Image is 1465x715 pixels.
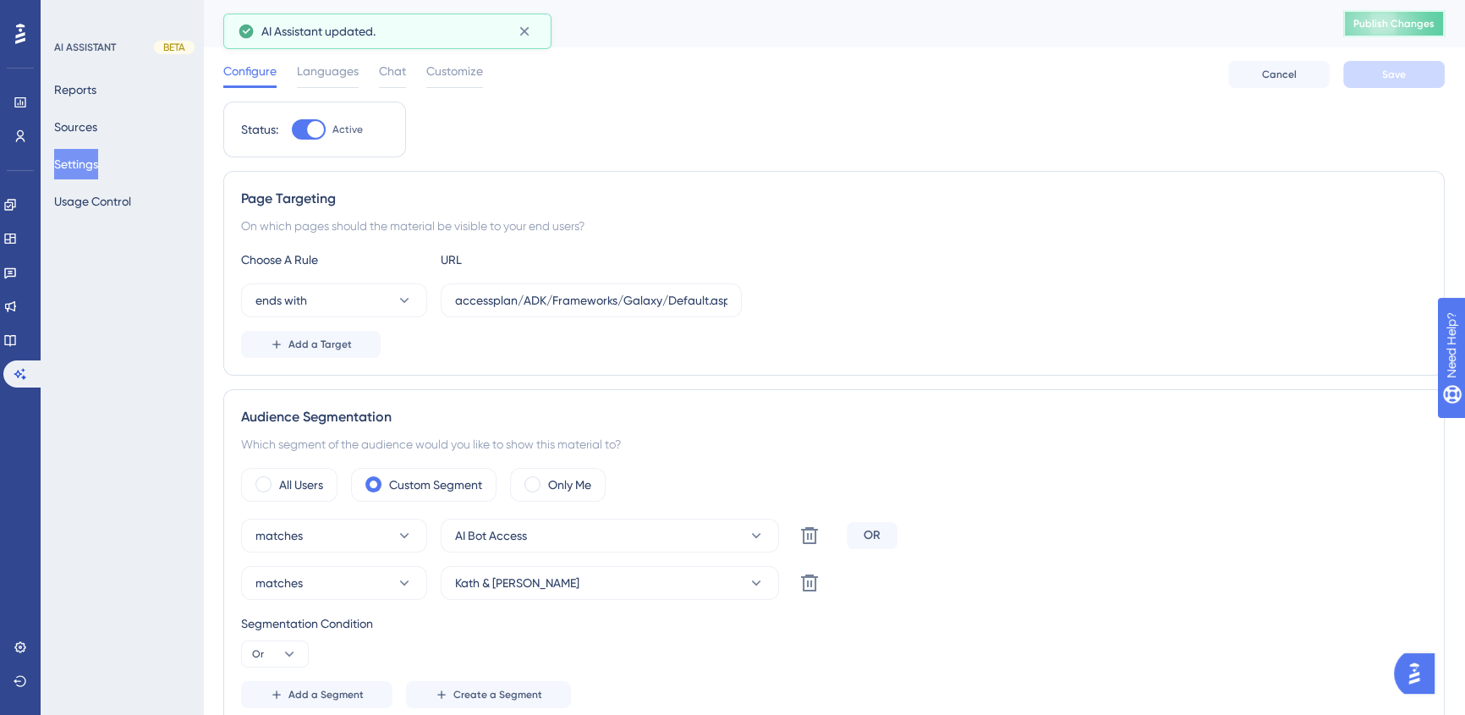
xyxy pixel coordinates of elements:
[548,475,591,495] label: Only Me
[54,74,96,105] button: Reports
[1228,61,1330,88] button: Cancel
[1343,61,1445,88] button: Save
[261,21,376,41] span: AI Assistant updated.
[54,41,116,54] div: AI ASSISTANT
[255,525,303,546] span: matches
[241,216,1427,236] div: On which pages should the material be visible to your end users?
[54,112,97,142] button: Sources
[241,407,1427,427] div: Audience Segmentation
[241,566,427,600] button: matches
[455,291,727,310] input: yourwebsite.com/path
[154,41,195,54] div: BETA
[426,61,483,81] span: Customize
[441,250,627,270] div: URL
[288,688,364,701] span: Add a Segment
[441,566,779,600] button: Kath & [PERSON_NAME]
[255,290,307,311] span: ends with
[1382,68,1406,81] span: Save
[241,641,309,668] button: Or
[223,12,1301,36] div: Settings
[455,573,579,593] span: Kath & [PERSON_NAME]
[379,61,406,81] span: Chat
[241,119,278,140] div: Status:
[54,186,131,217] button: Usage Control
[241,681,392,708] button: Add a Segment
[1262,68,1297,81] span: Cancel
[455,525,527,546] span: AI Bot Access
[241,434,1427,454] div: Which segment of the audience would you like to show this material to?
[255,573,303,593] span: matches
[279,475,323,495] label: All Users
[252,647,264,661] span: Or
[1394,648,1445,699] iframe: UserGuiding AI Assistant Launcher
[241,331,381,358] button: Add a Target
[389,475,482,495] label: Custom Segment
[453,688,542,701] span: Create a Segment
[1343,10,1445,37] button: Publish Changes
[332,123,363,136] span: Active
[241,613,1427,634] div: Segmentation Condition
[441,519,779,553] button: AI Bot Access
[847,522,897,549] div: OR
[40,4,106,25] span: Need Help?
[406,681,571,708] button: Create a Segment
[1353,17,1435,30] span: Publish Changes
[288,338,352,351] span: Add a Target
[241,519,427,553] button: matches
[297,61,359,81] span: Languages
[241,250,427,270] div: Choose A Rule
[223,61,277,81] span: Configure
[54,149,98,179] button: Settings
[241,283,427,317] button: ends with
[241,189,1427,209] div: Page Targeting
